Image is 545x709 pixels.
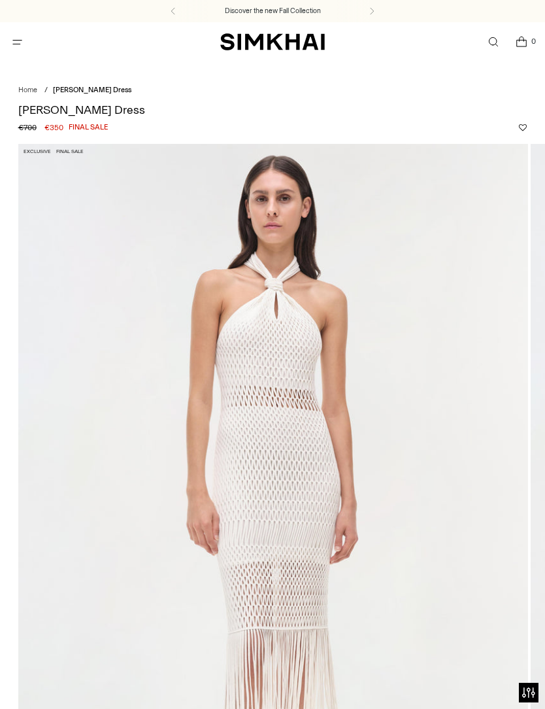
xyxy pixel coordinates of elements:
a: Open cart modal [508,29,535,56]
a: SIMKHAI [220,33,325,52]
s: €700 [18,122,37,133]
span: €350 [44,122,63,133]
a: Discover the new Fall Collection [225,6,321,16]
a: Open search modal [480,29,506,56]
div: / [44,85,48,96]
button: Open menu modal [4,29,31,56]
nav: breadcrumbs [18,85,527,96]
a: Home [18,86,37,94]
span: 0 [528,35,540,47]
span: [PERSON_NAME] Dress [53,86,131,94]
button: Add to Wishlist [519,124,527,131]
h1: [PERSON_NAME] Dress [18,104,527,116]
